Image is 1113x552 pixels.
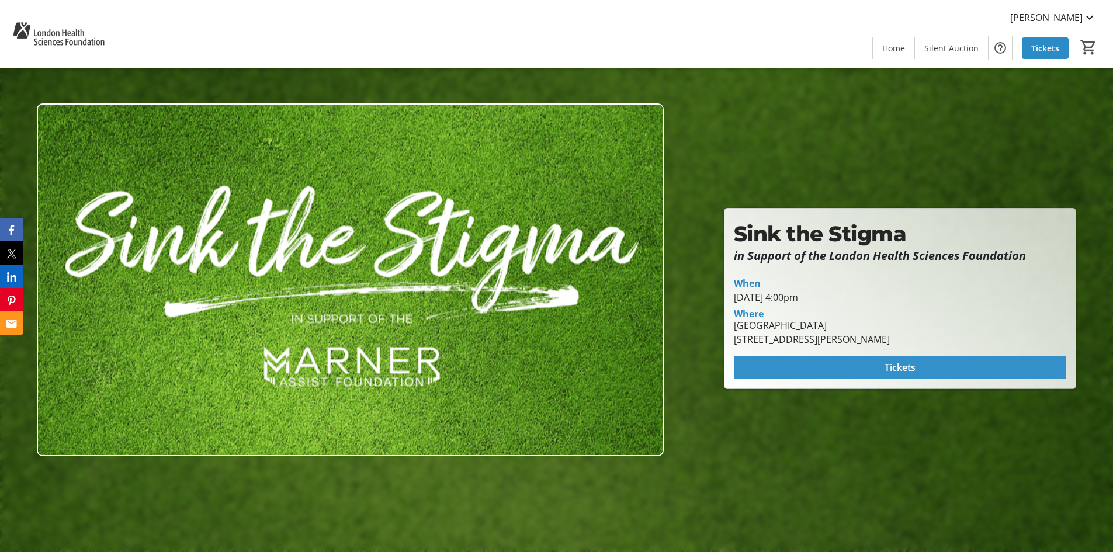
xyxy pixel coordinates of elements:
div: [STREET_ADDRESS][PERSON_NAME] [734,332,890,346]
span: Home [882,42,905,54]
img: London Health Sciences Foundation's Logo [7,5,110,63]
button: Cart [1078,37,1099,58]
button: [PERSON_NAME] [1001,8,1106,27]
button: Help [989,36,1012,60]
a: Silent Auction [915,37,988,59]
span: Tickets [1031,42,1059,54]
span: [PERSON_NAME] [1010,11,1083,25]
img: Campaign CTA Media Photo [37,103,664,456]
span: Silent Auction [924,42,979,54]
div: Where [734,309,764,318]
span: Tickets [885,360,916,374]
em: in Support of the London Health Sciences Foundation [734,248,1026,263]
div: [DATE] 4:00pm [734,290,1066,304]
a: Home [873,37,914,59]
button: Tickets [734,356,1066,379]
div: [GEOGRAPHIC_DATA] [734,318,890,332]
a: Tickets [1022,37,1069,59]
strong: Sink the Stigma [734,221,907,247]
div: When [734,276,761,290]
